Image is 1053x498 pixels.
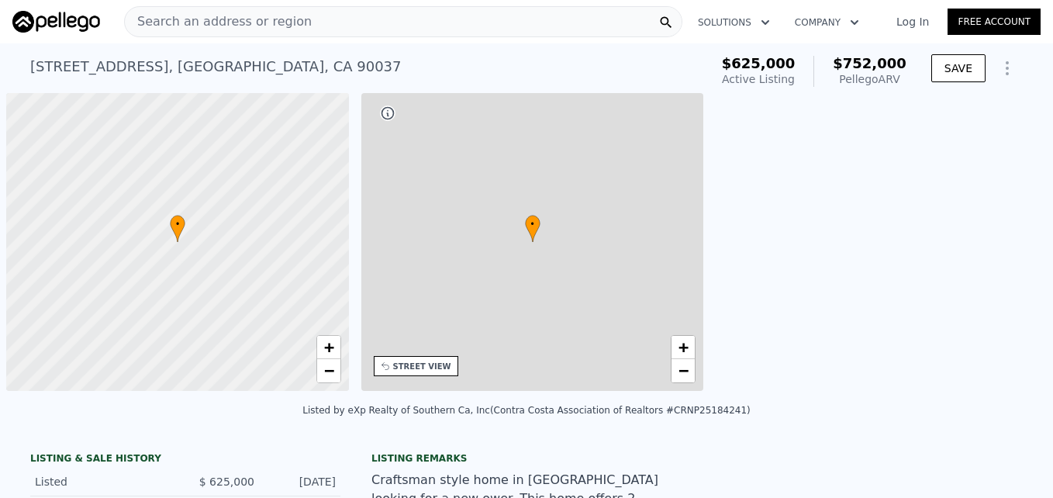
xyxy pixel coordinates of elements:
div: • [525,215,540,242]
span: − [678,361,689,380]
div: Listed [35,474,173,489]
span: $752,000 [833,55,906,71]
span: $ 625,000 [199,476,254,488]
div: [STREET_ADDRESS] , [GEOGRAPHIC_DATA] , CA 90037 [30,56,402,78]
a: Zoom out [317,359,340,382]
span: Search an address or region [125,12,312,31]
a: Zoom out [672,359,695,382]
div: Pellego ARV [833,71,906,87]
div: Listing remarks [371,452,682,465]
a: Zoom in [317,336,340,359]
a: Free Account [948,9,1041,35]
span: • [525,217,540,231]
span: + [678,337,689,357]
div: • [170,215,185,242]
span: $625,000 [722,55,796,71]
button: Company [782,9,872,36]
div: STREET VIEW [393,361,451,372]
button: Solutions [685,9,782,36]
a: Zoom in [672,336,695,359]
div: Listed by eXp Realty of Southern Ca, Inc (Contra Costa Association of Realtors #CRNP25184241) [302,405,751,416]
img: Pellego [12,11,100,33]
a: Log In [878,14,948,29]
button: SAVE [931,54,986,82]
div: LISTING & SALE HISTORY [30,452,340,468]
span: + [323,337,333,357]
span: − [323,361,333,380]
button: Show Options [992,53,1023,84]
div: [DATE] [267,474,336,489]
span: Active Listing [722,73,795,85]
span: • [170,217,185,231]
